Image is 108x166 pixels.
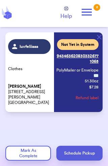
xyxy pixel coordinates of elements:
span: PolyMailer or Envelope ✉️ [56,68,99,78]
span: Not Yet in System [61,42,94,47]
div: 2 [93,4,100,11]
a: 9434636208303326771065 [56,51,99,67]
button: Mark As Complete [5,146,51,161]
span: luvfeliiaaa [20,44,38,49]
span: 51.30 oz [57,78,99,84]
p: $ 7.28 [89,84,99,90]
button: Refund label [76,90,99,105]
p: Clothes [8,66,51,72]
span: [PERSON_NAME] [8,84,41,89]
span: Help [60,12,72,20]
button: Schedule Pickup [56,146,103,161]
p: [STREET_ADDRESS][PERSON_NAME] [GEOGRAPHIC_DATA] [8,84,51,105]
a: Help [60,6,72,20]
